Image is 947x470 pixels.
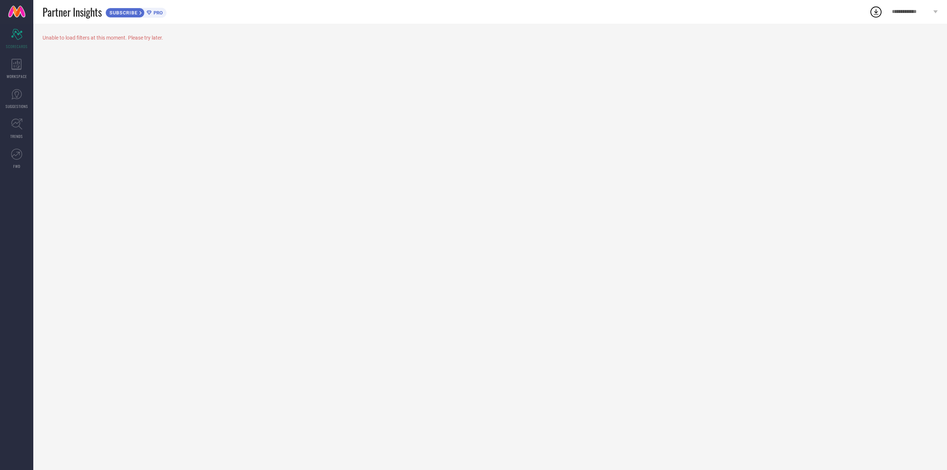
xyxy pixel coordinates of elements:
span: Partner Insights [43,4,102,20]
span: TRENDS [10,133,23,139]
a: SUBSCRIBEPRO [105,6,166,18]
span: SCORECARDS [6,44,28,49]
span: WORKSPACE [7,74,27,79]
span: PRO [152,10,163,16]
span: FWD [13,163,20,169]
span: SUBSCRIBE [106,10,139,16]
div: Unable to load filters at this moment. Please try later. [43,35,938,41]
span: SUGGESTIONS [6,104,28,109]
div: Open download list [869,5,883,18]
